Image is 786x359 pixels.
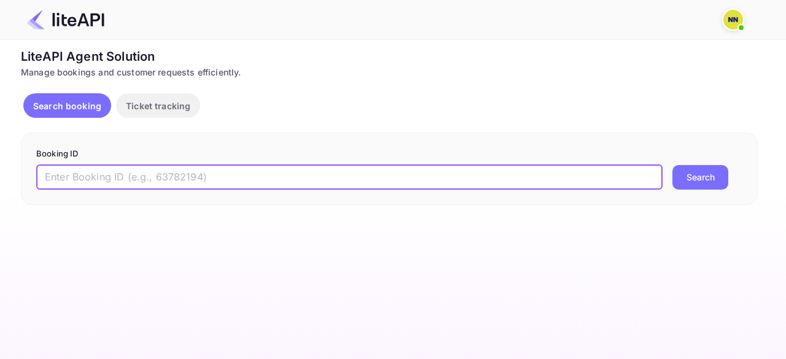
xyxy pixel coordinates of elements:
input: Enter Booking ID (e.g., 63782194) [36,165,663,190]
p: Search booking [33,99,101,112]
div: Manage bookings and customer requests efficiently. [21,66,758,79]
p: Booking ID [36,148,742,160]
p: Ticket tracking [126,99,190,112]
button: Search [672,165,728,190]
img: LiteAPI Logo [27,10,104,29]
img: N/A N/A [723,10,743,29]
div: LiteAPI Agent Solution [21,47,758,66]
